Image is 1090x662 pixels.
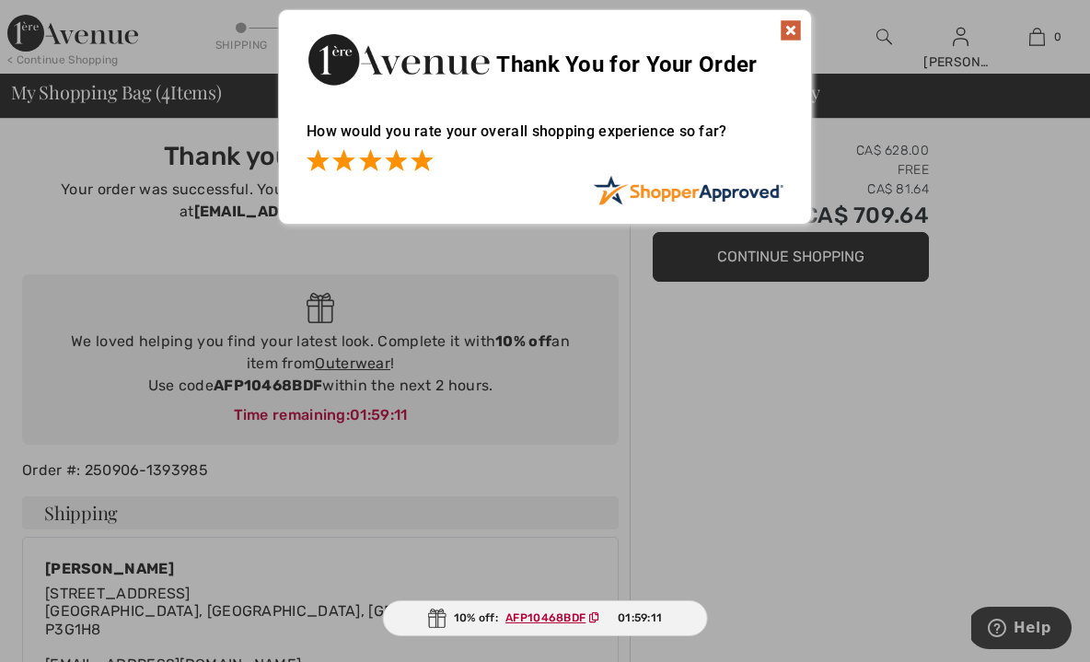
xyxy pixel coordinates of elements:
ins: AFP10468BDF [505,611,586,624]
img: x [780,19,802,41]
div: How would you rate your overall shopping experience so far? [307,104,783,175]
img: Thank You for Your Order [307,29,491,90]
span: Help [42,13,80,29]
span: Thank You for Your Order [496,52,757,77]
div: 10% off: [383,600,708,636]
span: 01:59:11 [618,610,662,626]
img: Gift.svg [428,609,446,628]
